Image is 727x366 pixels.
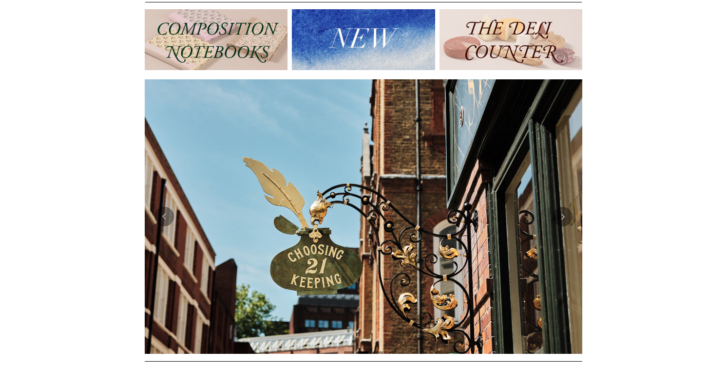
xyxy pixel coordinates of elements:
button: Previous [154,207,174,226]
button: Page 1 [344,351,354,354]
img: 202302 Composition ledgers.jpg__PID:69722ee6-fa44-49dd-a067-31375e5d54ec [145,9,287,70]
button: Next [553,207,573,226]
img: The Deli Counter [440,9,582,70]
button: Page 3 [373,351,383,354]
img: Copyright Choosing Keeping 20190711 LS Homepage 7.jpg__PID:4c49fdcc-9d5f-40e8-9753-f5038b35abb7 [145,79,582,354]
img: New.jpg__PID:f73bdf93-380a-4a35-bcfe-7823039498e1 [292,9,435,70]
button: Page 2 [359,351,368,354]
